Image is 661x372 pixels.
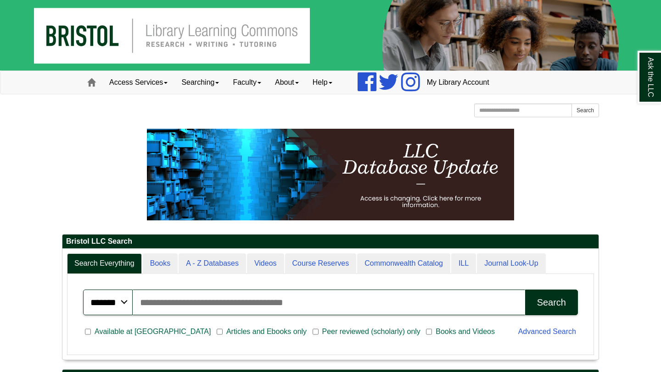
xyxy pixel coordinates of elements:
[67,253,142,274] a: Search Everything
[426,328,432,336] input: Books and Videos
[268,71,306,94] a: About
[102,71,174,94] a: Access Services
[179,253,246,274] a: A - Z Databases
[85,328,91,336] input: Available at [GEOGRAPHIC_DATA]
[319,326,424,337] span: Peer reviewed (scholarly) only
[432,326,499,337] span: Books and Videos
[223,326,310,337] span: Articles and Ebooks only
[147,129,514,220] img: HTML tutorial
[525,290,578,315] button: Search
[313,328,319,336] input: Peer reviewed (scholarly) only
[174,71,226,94] a: Searching
[217,328,223,336] input: Articles and Ebooks only
[451,253,476,274] a: ILL
[477,253,545,274] a: Journal Look-Up
[143,253,178,274] a: Books
[537,297,566,308] div: Search
[357,253,450,274] a: Commonwealth Catalog
[226,71,268,94] a: Faculty
[62,235,599,249] h2: Bristol LLC Search
[518,328,576,335] a: Advanced Search
[306,71,339,94] a: Help
[91,326,214,337] span: Available at [GEOGRAPHIC_DATA]
[420,71,496,94] a: My Library Account
[571,104,599,117] button: Search
[247,253,284,274] a: Videos
[285,253,357,274] a: Course Reserves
